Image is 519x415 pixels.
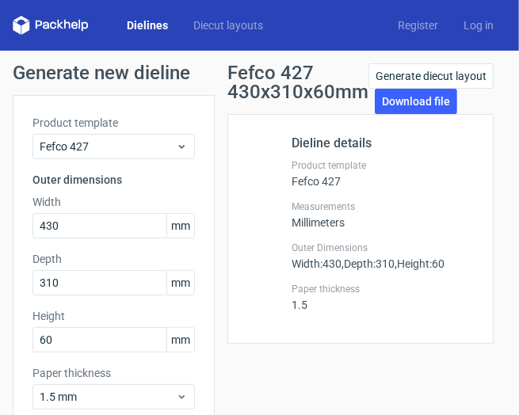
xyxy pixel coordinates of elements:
[227,63,368,101] h1: Fefco 427 430x310x60mm
[40,139,176,154] span: Fefco 427
[181,17,276,33] a: Diecut layouts
[451,17,506,33] a: Log in
[292,257,342,270] span: Width : 430
[166,328,194,352] span: mm
[292,200,474,213] label: Measurements
[166,214,194,238] span: mm
[32,251,195,267] label: Depth
[32,115,195,131] label: Product template
[114,17,181,33] a: Dielines
[292,159,474,172] label: Product template
[166,271,194,295] span: mm
[342,257,395,270] span: , Depth : 310
[292,134,474,153] h2: Dieline details
[395,257,445,270] span: , Height : 60
[292,283,474,311] div: 1.5
[385,17,451,33] a: Register
[292,242,474,254] label: Outer Dimensions
[40,389,176,405] span: 1.5 mm
[375,89,457,114] a: Download file
[32,194,195,210] label: Width
[292,159,474,188] div: Fefco 427
[368,63,494,89] a: Generate diecut layout
[292,200,474,229] div: Millimeters
[32,365,195,381] label: Paper thickness
[32,172,195,188] h3: Outer dimensions
[292,283,474,295] label: Paper thickness
[32,308,195,324] label: Height
[13,63,506,82] h1: Generate new dieline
